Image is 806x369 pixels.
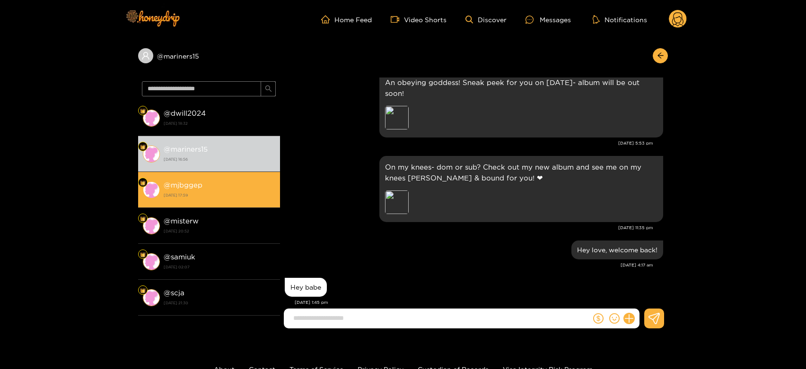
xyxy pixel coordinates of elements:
p: On my knees- dom or sub? Check out my new album and see me on my knees [PERSON_NAME] & bound for ... [385,162,657,183]
button: search [261,81,276,96]
strong: [DATE] 16:56 [164,155,275,163]
strong: @ mariners15 [164,145,208,153]
strong: [DATE] 20:52 [164,227,275,235]
strong: [DATE] 18:32 [164,119,275,128]
strong: [DATE] 02:07 [164,263,275,271]
img: conversation [143,253,160,270]
span: video-camera [391,15,404,24]
div: [DATE] 1:45 pm [295,299,663,306]
strong: @ misterw [164,217,199,225]
img: Fan Level [140,108,146,114]
div: Messages [526,14,571,25]
div: [DATE] 11:35 pm [285,224,653,231]
div: [DATE] 4:17 am [285,262,653,268]
button: arrow-left [653,48,668,63]
img: Fan Level [140,144,146,150]
button: dollar [591,311,605,326]
span: dollar [593,313,604,324]
span: arrow-left [657,52,664,60]
span: user [141,51,150,60]
a: Discover [465,16,507,24]
div: Hey babe [290,283,321,291]
img: conversation [143,217,160,234]
strong: @ samiuk [164,253,195,261]
div: @mariners15 [138,48,280,63]
span: home [321,15,334,24]
img: conversation [143,181,160,198]
div: Aug. 17, 1:45 pm [285,278,327,297]
img: Fan Level [140,288,146,293]
p: An obeying goddess! Sneak peek for you on [DATE]- album will be out soon! [385,77,657,99]
img: Fan Level [140,180,146,186]
div: Aug. 7, 11:35 pm [379,156,663,222]
div: Aug. 5, 5:53 pm [379,71,663,137]
button: Notifications [590,15,650,24]
div: [DATE] 5:53 pm [285,140,653,146]
img: conversation [143,146,160,163]
img: Fan Level [140,252,146,257]
div: Hey love, welcome back! [577,246,657,254]
a: Video Shorts [391,15,447,24]
strong: [DATE] 17:59 [164,191,275,199]
div: Aug. 13, 4:17 am [571,240,663,259]
strong: [DATE] 21:30 [164,299,275,307]
strong: @ mjbggep [164,181,202,189]
img: Fan Level [140,216,146,222]
a: Home Feed [321,15,372,24]
img: conversation [143,289,160,306]
strong: @ dwill2024 [164,109,206,117]
span: search [265,85,272,93]
strong: @ scja [164,289,184,297]
span: smile [609,313,620,324]
img: conversation [143,110,160,127]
